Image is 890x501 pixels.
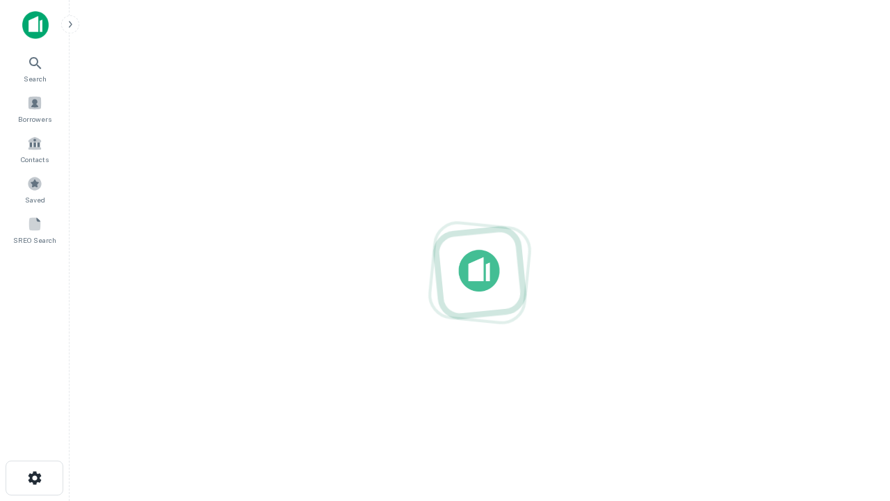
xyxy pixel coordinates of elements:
[4,49,65,87] a: Search
[13,234,56,246] span: SREO Search
[820,345,890,412] iframe: Chat Widget
[4,90,65,127] a: Borrowers
[18,113,51,125] span: Borrowers
[24,73,47,84] span: Search
[4,170,65,208] a: Saved
[4,130,65,168] a: Contacts
[25,194,45,205] span: Saved
[22,11,49,39] img: capitalize-icon.png
[21,154,49,165] span: Contacts
[4,211,65,248] a: SREO Search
